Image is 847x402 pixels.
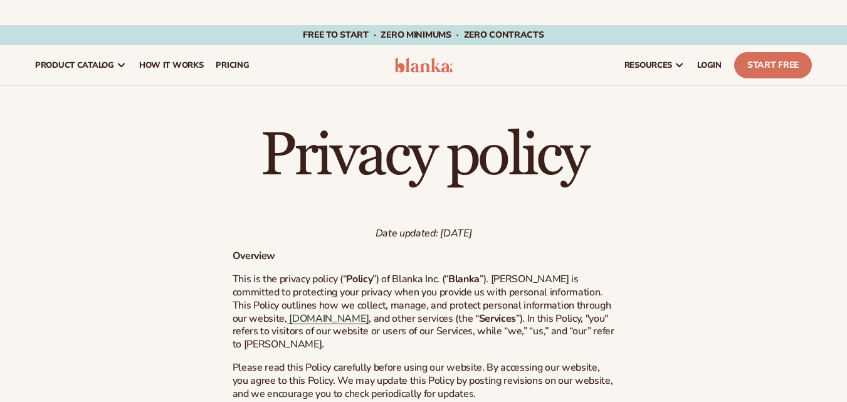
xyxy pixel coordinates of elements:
a: pricing [209,45,255,85]
span: ”) of Blanka Inc. (“ [372,272,448,286]
span: ”). [PERSON_NAME] is committed to protecting your privacy when you provide us with personal infor... [233,272,611,325]
a: LOGIN [691,45,728,85]
a: product catalog [29,45,133,85]
span: [DOMAIN_NAME] [289,312,369,325]
span: pricing [216,60,249,70]
span: This is the privacy policy (“ [233,272,347,286]
span: Please read this Policy carefully before using our website. By accessing our website, you agree t... [233,361,613,401]
em: Date updated: [DATE] [376,226,472,240]
span: How It Works [139,60,204,70]
strong: Services [479,312,516,325]
span: ”). In this Policy, "you" refers to visitors of our website or users of our Services, while “we,”... [233,312,614,352]
span: LOGIN [697,60,722,70]
div: Announcement [31,25,816,45]
a: resources [618,45,691,85]
a: [DOMAIN_NAME] [287,312,369,325]
h1: Privacy policy [233,126,615,186]
a: How It Works [133,45,210,85]
img: logo [394,58,453,73]
span: , and other services (the “ [369,312,478,325]
span: Free to start · ZERO minimums · ZERO contracts [303,29,544,41]
span: resources [624,60,672,70]
strong: Overview [233,249,275,263]
span: product catalog [35,60,114,70]
a: Start Free [734,52,812,78]
strong: Blanka [448,272,480,286]
strong: Policy [346,272,372,286]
